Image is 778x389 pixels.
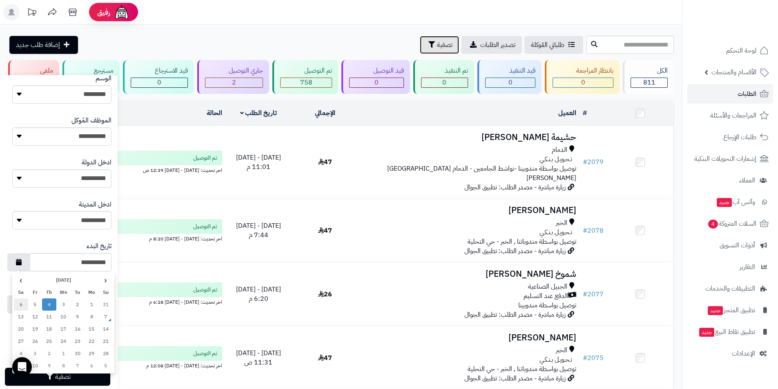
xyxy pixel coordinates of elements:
a: الكل811 [621,60,675,94]
td: 30 [70,347,85,360]
span: توصيل بواسطة مندوبينا -نواشط الجامعين - الدمام [GEOGRAPHIC_DATA][PERSON_NAME] [387,164,576,183]
span: طلبات الإرجاع [723,131,756,143]
button: تصفية [5,368,110,386]
span: زيارة مباشرة - مصدر الطلب: تطبيق الجوال [464,310,566,320]
a: تصدير الطلبات [461,36,522,54]
a: قيد التوصيل 0 [340,60,412,94]
span: السلات المتروكة [707,218,756,229]
td: 15 [85,323,99,335]
td: 1 [56,347,71,360]
a: قيد التنفيذ 0 [476,60,543,94]
div: 2 [205,78,263,87]
a: إضافة طلب جديد [9,36,78,54]
td: 17 [56,323,71,335]
span: تم التوصيل [193,286,217,294]
span: الخبر [556,346,567,355]
label: ادخل الدولة [82,158,111,167]
a: طلبات الإرجاع [687,127,773,147]
span: المراجعات والأسئلة [710,110,756,121]
span: 26 [318,289,332,299]
th: Mo [85,286,99,298]
span: 2 [232,78,236,87]
div: 0 [350,78,403,87]
td: 20 [14,323,28,335]
span: 0 [375,78,379,87]
td: 5 [28,298,42,311]
a: بانتظار المراجعة 0 [543,60,622,94]
span: لوحة التحكم [726,45,756,56]
td: 5 [98,360,113,372]
th: Th [42,286,56,298]
div: قيد التوصيل [349,66,404,76]
span: زيارة مباشرة - مصدر الطلب: تطبيق الجوال [464,373,566,383]
td: 18 [42,323,56,335]
a: أدوات التسويق [687,236,773,255]
span: تـحـويـل بـنـكـي [539,155,572,164]
div: 0 [486,78,535,87]
td: 8 [85,311,99,323]
a: #2075 [583,353,604,363]
span: الدفع عند التسليم [524,291,568,301]
h3: حشيمة [PERSON_NAME] [361,133,576,142]
a: تاريخ الطلب [240,108,277,118]
td: 7 [98,311,113,323]
a: تطبيق المتجرجديد [687,300,773,320]
th: Fr [28,286,42,298]
td: 4 [42,298,56,311]
div: 0 [421,78,468,87]
div: جاري التوصيل [205,66,263,76]
div: ملغي [16,66,53,76]
a: # [583,108,587,118]
td: 13 [14,311,28,323]
a: تم التنفيذ 0 [412,60,476,94]
span: الإعدادات [732,348,755,359]
a: التطبيقات والخدمات [687,279,773,298]
span: [DATE] - [DATE] 7:44 م [236,221,281,240]
td: 9 [42,360,56,372]
span: تـحـويـل بـنـكـي [539,228,572,237]
span: 0 [508,78,513,87]
div: قيد التنفيذ [485,66,535,76]
td: 31 [98,298,113,311]
td: 19 [28,323,42,335]
div: 758 [281,78,332,87]
td: 1 [85,298,99,311]
a: جاري التوصيل 2 [196,60,271,94]
span: تـحـويـل بـنـكـي [539,355,572,365]
a: إشعارات التحويلات البنكية [687,149,773,169]
td: 26 [28,335,42,347]
td: 14 [98,323,113,335]
span: الخبر [556,218,567,228]
td: 4 [14,347,28,360]
span: طلباتي المُوكلة [531,40,564,50]
a: #2078 [583,226,604,236]
th: We [56,286,71,298]
td: 23 [70,335,85,347]
span: زيارة مباشرة - مصدر الطلب: تطبيق الجوال [464,246,566,256]
span: جديد [699,328,714,337]
td: 3 [28,347,42,360]
span: توصيل بواسطة مندوباتنا , الخبر - حي التحلية [468,364,576,374]
a: السلات المتروكة4 [687,214,773,233]
label: الوسم [96,74,111,83]
span: 811 [643,78,655,87]
span: التطبيقات والخدمات [705,283,755,294]
span: الجبيل الصناعية [528,282,567,291]
h3: شموخ [PERSON_NAME] [361,269,576,279]
span: زيارة مباشرة - مصدر الطلب: تطبيق الجوال [464,182,566,192]
div: تم التوصيل [280,66,332,76]
span: إضافة طلب جديد [16,40,60,50]
td: 16 [70,323,85,335]
td: 25 [42,335,56,347]
th: › [14,274,28,286]
td: 29 [85,347,99,360]
span: تطبيق نقاط البيع [698,326,755,338]
a: الطلبات [687,84,773,104]
a: الإعدادات [687,344,773,363]
a: الإجمالي [315,108,335,118]
td: 6 [14,298,28,311]
div: قيد الاسترجاع [131,66,188,76]
a: مسترجع 0 [61,60,122,94]
div: تم التنفيذ [421,66,468,76]
label: تاريخ البدء [87,242,111,251]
